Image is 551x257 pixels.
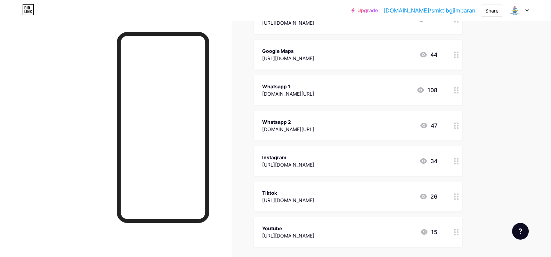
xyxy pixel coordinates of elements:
[419,50,437,59] div: 44
[262,19,314,26] div: [URL][DOMAIN_NAME]
[508,4,521,17] img: SMK TI BALI GLOBAL JIMBARAN
[262,189,314,196] div: Tiktok
[262,126,314,133] div: [DOMAIN_NAME][URL]
[383,6,475,15] a: [DOMAIN_NAME]/smktibgjimbaran
[420,121,437,130] div: 47
[419,157,437,165] div: 34
[262,55,314,62] div: [URL][DOMAIN_NAME]
[485,7,499,14] div: Share
[262,225,314,232] div: Youtube
[262,118,314,126] div: Whatsapp 2
[262,161,314,168] div: [URL][DOMAIN_NAME]
[262,90,314,97] div: [DOMAIN_NAME][URL]
[419,192,437,201] div: 26
[262,47,314,55] div: Google Maps
[262,83,314,90] div: Whatsapp 1
[262,196,314,204] div: [URL][DOMAIN_NAME]
[420,228,437,236] div: 15
[262,154,314,161] div: Instagram
[416,86,437,94] div: 108
[351,8,378,13] a: Upgrade
[262,232,314,239] div: [URL][DOMAIN_NAME]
